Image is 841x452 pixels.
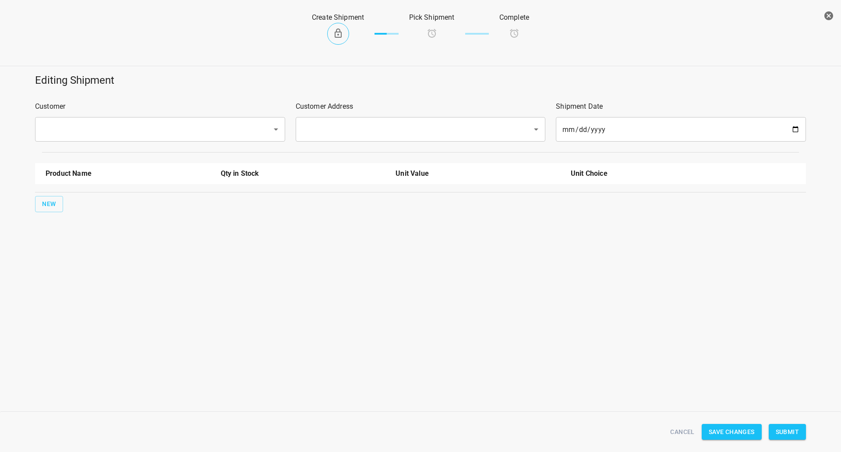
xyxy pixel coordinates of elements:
p: Complete [499,12,529,23]
span: Save Changes [709,427,755,438]
button: Submit [769,424,806,440]
p: Customer [35,101,285,112]
p: Qty in Stock [221,168,385,179]
button: Open [530,123,542,135]
button: Save Changes [702,424,762,440]
p: Shipment Date [556,101,806,112]
p: Customer Address [296,101,546,112]
h5: Editing Shipment [35,73,806,87]
button: Open [270,123,282,135]
p: Pick Shipment [409,12,455,23]
p: Unit Choice [571,168,735,179]
button: Cancel [667,424,698,440]
span: Submit [776,427,799,438]
span: New [42,199,56,210]
p: Product Name [46,168,210,179]
button: New [35,196,63,212]
p: Unit Value [396,168,560,179]
span: Cancel [670,427,694,438]
p: Create Shipment [312,12,364,23]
